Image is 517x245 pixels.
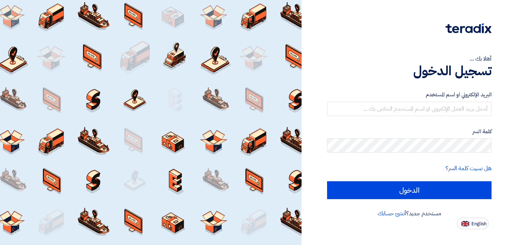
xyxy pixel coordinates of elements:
img: Teradix logo [446,23,492,33]
input: الدخول [327,181,492,199]
img: en-US.png [461,221,469,226]
input: أدخل بريد العمل الإلكتروني او اسم المستخدم الخاص بك ... [327,102,492,116]
label: البريد الإلكتروني او اسم المستخدم [327,91,492,99]
div: أهلا بك ... [327,54,492,63]
label: كلمة السر [327,128,492,136]
div: مستخدم جديد؟ [327,209,492,218]
a: أنشئ حسابك [378,209,406,218]
span: English [471,221,486,226]
button: English [457,218,489,229]
h1: تسجيل الدخول [327,63,492,79]
a: هل نسيت كلمة السر؟ [446,164,492,173]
